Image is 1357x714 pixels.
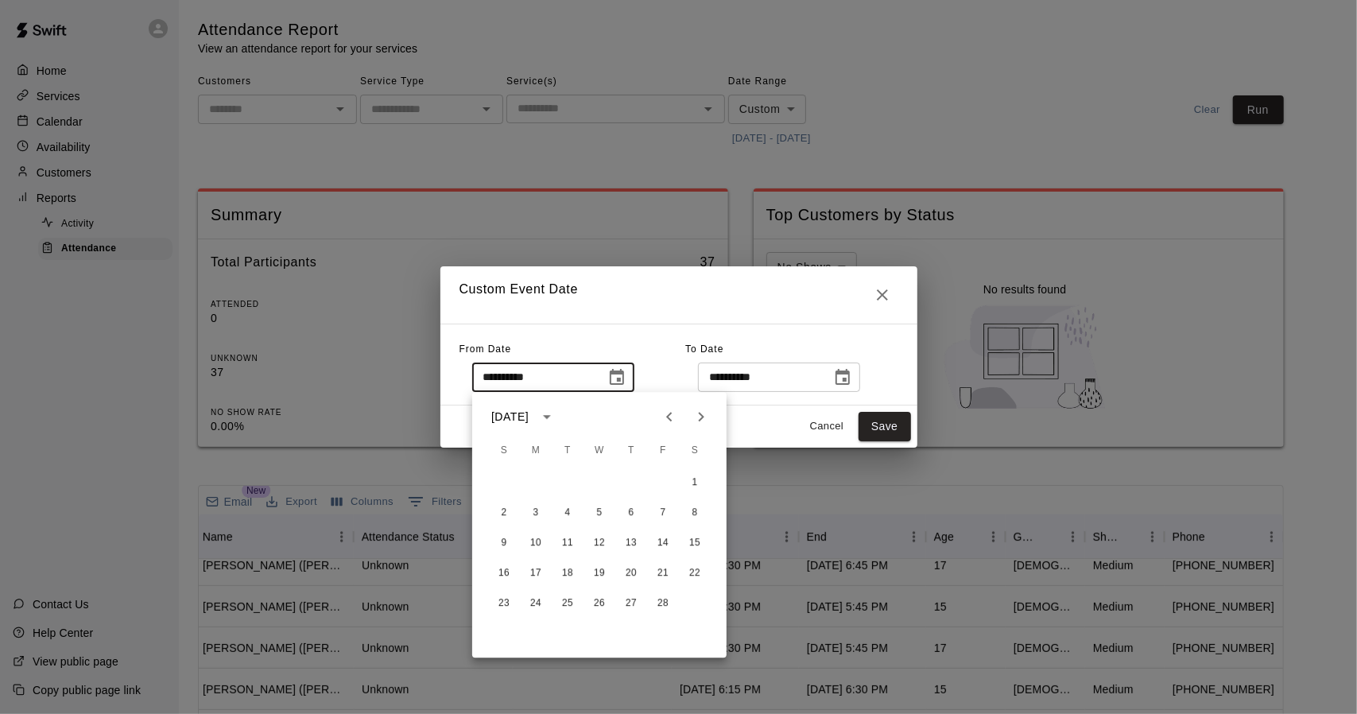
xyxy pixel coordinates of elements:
[585,589,614,618] button: 26
[617,589,646,618] button: 27
[859,412,911,441] button: Save
[601,362,633,394] button: Choose date, selected date is Jan 1, 2025
[533,403,560,430] button: calendar view is open, switch to year view
[649,589,677,618] button: 28
[491,409,529,425] div: [DATE]
[490,559,518,588] button: 16
[653,401,685,433] button: Previous month
[649,559,677,588] button: 21
[680,499,709,527] button: 8
[617,559,646,588] button: 20
[585,499,614,527] button: 5
[685,343,723,355] span: To Date
[649,435,677,467] span: Friday
[617,435,646,467] span: Thursday
[490,499,518,527] button: 2
[680,529,709,557] button: 15
[801,414,852,439] button: Cancel
[521,529,550,557] button: 10
[521,499,550,527] button: 3
[490,435,518,467] span: Sunday
[553,559,582,588] button: 18
[685,401,717,433] button: Next month
[521,435,550,467] span: Monday
[490,529,518,557] button: 9
[585,435,614,467] span: Wednesday
[553,529,582,557] button: 11
[617,499,646,527] button: 6
[867,279,898,311] button: Close
[680,559,709,588] button: 22
[649,529,677,557] button: 14
[553,499,582,527] button: 4
[521,559,550,588] button: 17
[553,435,582,467] span: Tuesday
[680,468,709,497] button: 1
[617,529,646,557] button: 13
[553,589,582,618] button: 25
[459,343,512,355] span: From Date
[440,266,917,324] h2: Custom Event Date
[521,589,550,618] button: 24
[827,362,859,394] button: Choose date, selected date is Aug 19, 2025
[585,529,614,557] button: 12
[680,435,709,467] span: Saturday
[585,559,614,588] button: 19
[649,499,677,527] button: 7
[490,589,518,618] button: 23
